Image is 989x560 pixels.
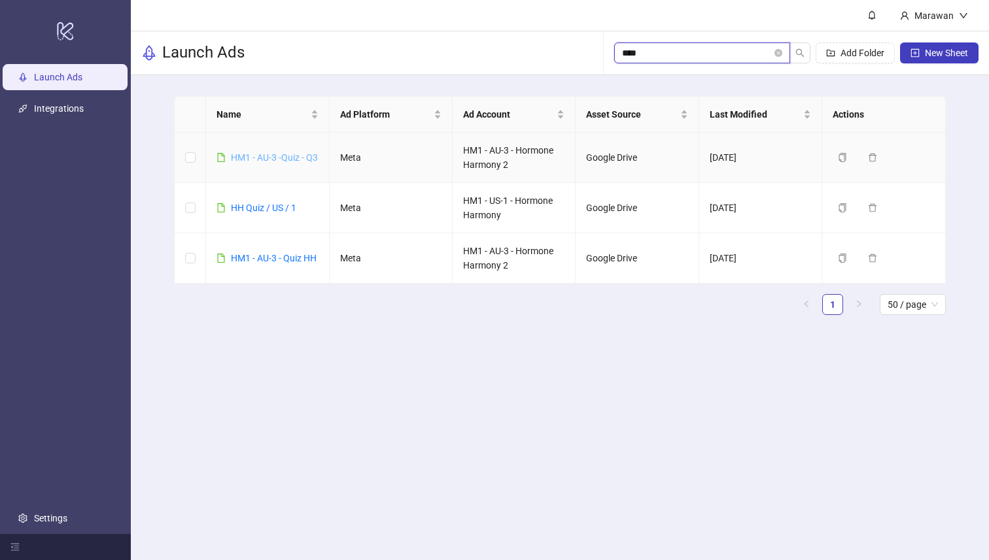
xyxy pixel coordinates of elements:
a: Integrations [34,104,84,114]
div: Marawan [909,8,959,23]
td: Google Drive [576,183,699,233]
th: Ad Account [453,97,576,133]
button: New Sheet [900,42,979,63]
span: delete [868,203,877,212]
button: Add Folder [816,42,895,63]
span: menu-fold [10,542,20,552]
span: bell [867,10,876,20]
span: copy [838,153,847,162]
th: Name [206,97,329,133]
th: Asset Source [576,97,699,133]
span: Add Folder [841,48,884,58]
span: file [217,153,226,162]
th: Actions [822,97,945,133]
td: [DATE] [699,233,822,284]
a: HM1 - AU-3 - Quiz HH [231,253,317,263]
li: Previous Page [796,294,817,315]
li: 1 [822,294,843,315]
span: search [795,48,805,58]
button: right [848,294,869,315]
div: Page Size [880,294,946,315]
span: folder-add [826,48,835,58]
span: Name [217,107,307,122]
span: down [959,11,968,20]
td: HM1 - AU-3 - Hormone Harmony 2 [453,133,576,183]
span: New Sheet [925,48,968,58]
span: file [217,254,226,263]
li: Next Page [848,294,869,315]
th: Last Modified [699,97,822,133]
span: delete [868,254,877,263]
td: Google Drive [576,233,699,284]
span: Ad Account [463,107,554,122]
h3: Launch Ads [162,42,245,63]
button: close-circle [774,49,782,57]
td: HM1 - AU-3 - Hormone Harmony 2 [453,233,576,284]
button: left [796,294,817,315]
span: left [803,300,810,308]
td: Meta [330,183,453,233]
td: Google Drive [576,133,699,183]
a: HH Quiz / US / 1 [231,203,296,213]
a: Launch Ads [34,73,82,83]
td: Meta [330,133,453,183]
a: 1 [823,295,842,314]
span: right [855,300,863,308]
span: copy [838,254,847,263]
td: [DATE] [699,183,822,233]
td: [DATE] [699,133,822,183]
span: copy [838,203,847,212]
span: user [900,11,909,20]
span: plus-square [911,48,920,58]
span: 50 / page [888,295,938,314]
span: file [217,203,226,212]
span: delete [868,153,877,162]
td: Meta [330,233,453,284]
th: Ad Platform [330,97,453,133]
a: Settings [34,513,67,523]
td: HM1 - US-1 - Hormone Harmony [453,183,576,233]
a: HM1 - AU-3 -Quiz - Q3 [231,152,318,163]
span: Asset Source [586,107,677,122]
span: Last Modified [710,107,801,122]
span: rocket [141,45,157,61]
span: Ad Platform [340,107,431,122]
